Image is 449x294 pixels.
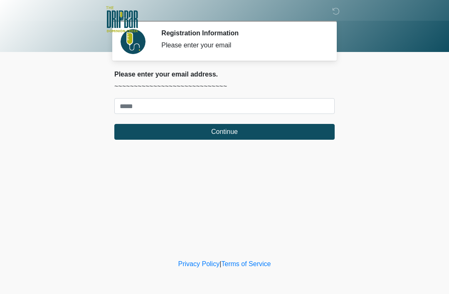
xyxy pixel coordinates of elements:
button: Continue [114,124,335,140]
h2: Please enter your email address. [114,70,335,78]
div: Please enter your email [161,40,322,50]
img: The DRIPBaR - San Antonio Dominion Creek Logo [106,6,138,34]
a: Privacy Policy [178,260,220,267]
a: | [220,260,221,267]
p: ~~~~~~~~~~~~~~~~~~~~~~~~~~~~~ [114,82,335,91]
a: Terms of Service [221,260,271,267]
img: Agent Avatar [121,29,146,54]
